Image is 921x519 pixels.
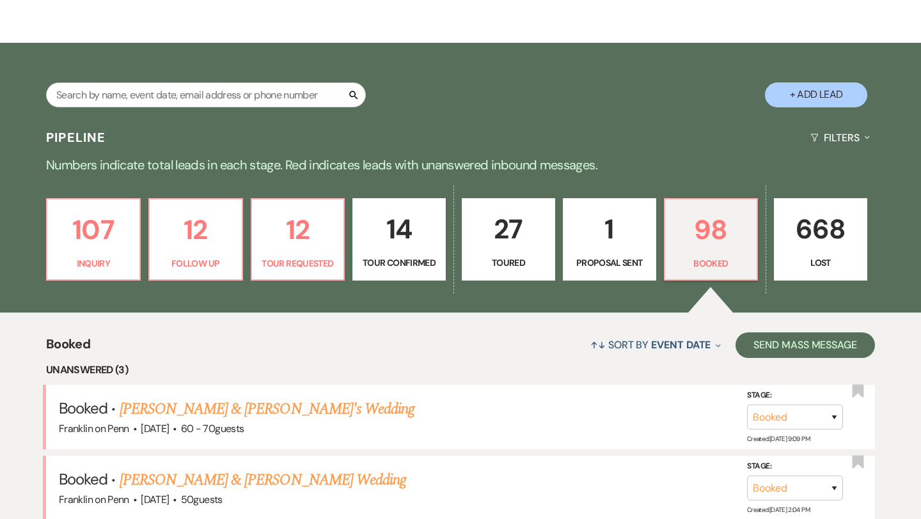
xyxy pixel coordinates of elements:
a: 12Tour Requested [251,198,345,281]
span: Franklin on Penn [59,422,129,435]
label: Stage: [747,460,843,474]
p: 12 [260,208,336,251]
a: [PERSON_NAME] & [PERSON_NAME] Wedding [120,469,406,492]
p: Proposal Sent [571,256,648,270]
span: ↑↓ [590,338,606,352]
span: Booked [59,398,107,418]
button: Filters [805,121,875,155]
a: 98Booked [664,198,759,281]
span: [DATE] [141,493,169,506]
p: 14 [361,208,437,251]
p: 107 [55,208,132,251]
span: 60 - 70 guests [181,422,244,435]
a: 14Tour Confirmed [352,198,446,281]
p: Tour Confirmed [361,256,437,270]
span: Booked [59,469,107,489]
p: Lost [782,256,859,270]
h3: Pipeline [46,128,106,146]
p: 1 [571,208,648,251]
span: Created: [DATE] 2:04 PM [747,506,810,514]
input: Search by name, event date, email address or phone number [46,82,366,107]
button: + Add Lead [765,82,867,107]
span: 50 guests [181,493,223,506]
p: Booked [673,256,750,270]
p: 668 [782,208,859,251]
p: 98 [673,208,750,251]
span: Franklin on Penn [59,493,129,506]
a: 107Inquiry [46,198,141,281]
button: Send Mass Message [736,332,875,358]
li: Unanswered (3) [46,362,875,378]
p: 12 [157,208,234,251]
span: Event Date [651,338,711,352]
button: Sort By Event Date [585,328,726,362]
label: Stage: [747,389,843,403]
p: Tour Requested [260,256,336,270]
span: [DATE] [141,422,169,435]
span: Created: [DATE] 9:09 PM [747,435,810,443]
p: Follow Up [157,256,234,270]
p: Inquiry [55,256,132,270]
p: Toured [470,256,547,270]
a: 1Proposal Sent [563,198,656,281]
a: 668Lost [774,198,867,281]
a: 12Follow Up [148,198,243,281]
a: [PERSON_NAME] & [PERSON_NAME]'s Wedding [120,398,415,421]
a: 27Toured [462,198,555,281]
p: 27 [470,208,547,251]
span: Booked [46,334,90,362]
